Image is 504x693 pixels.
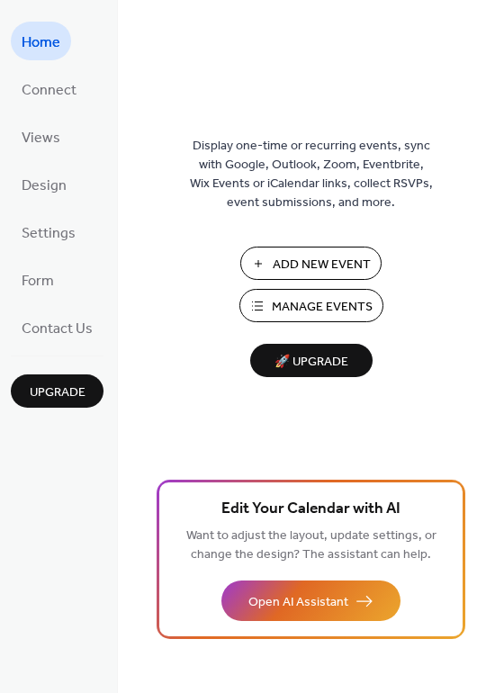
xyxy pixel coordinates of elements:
[240,247,382,280] button: Add New Event
[22,220,76,247] span: Settings
[190,137,433,212] span: Display one-time or recurring events, sync with Google, Outlook, Zoom, Eventbrite, Wix Events or ...
[22,29,60,57] span: Home
[239,289,383,322] button: Manage Events
[22,172,67,200] span: Design
[22,124,60,152] span: Views
[221,580,400,621] button: Open AI Assistant
[22,267,54,295] span: Form
[11,165,77,203] a: Design
[11,374,103,408] button: Upgrade
[272,298,373,317] span: Manage Events
[11,308,103,346] a: Contact Us
[22,315,93,343] span: Contact Us
[248,593,348,612] span: Open AI Assistant
[273,256,371,274] span: Add New Event
[30,383,85,402] span: Upgrade
[22,76,76,104] span: Connect
[11,212,86,251] a: Settings
[261,350,362,374] span: 🚀 Upgrade
[221,497,400,522] span: Edit Your Calendar with AI
[11,260,65,299] a: Form
[186,524,436,567] span: Want to adjust the layout, update settings, or change the design? The assistant can help.
[11,69,87,108] a: Connect
[250,344,373,377] button: 🚀 Upgrade
[11,117,71,156] a: Views
[11,22,71,60] a: Home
